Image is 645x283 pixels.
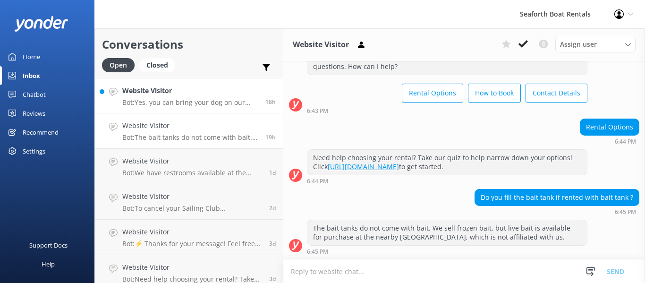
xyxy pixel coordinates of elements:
p: Bot: We have restrooms available at the check-in locations. Boats 27' and larger have bathrooms o... [122,169,262,177]
button: Rental Options [402,84,463,103]
h4: Website Visitor [122,191,262,202]
div: Help [42,255,55,274]
h4: Website Visitor [122,120,258,131]
span: Oct 09 2025 07:49pm (UTC -07:00) America/Tijuana [265,98,276,106]
h4: Website Visitor [122,262,262,273]
span: Oct 08 2025 06:44pm (UTC -07:00) America/Tijuana [269,169,276,177]
strong: 6:44 PM [615,139,636,145]
h4: Website Visitor [122,156,262,166]
p: Bot: Yes, you can bring your dog on our powerboats ranging from 19′-25′, sailboats under 27′, and... [122,98,258,107]
button: Contact Details [526,84,587,103]
h4: Website Visitor [122,86,258,96]
strong: 6:44 PM [307,179,328,184]
div: Oct 09 2025 06:43pm (UTC -07:00) America/Tijuana [307,107,587,114]
span: Oct 06 2025 04:21pm (UTC -07:00) America/Tijuana [269,275,276,283]
h4: Website Visitor [122,227,262,237]
div: Need help choosing your rental? Take our quiz to help narrow down your options! Click to get star... [307,150,587,175]
div: Open [102,58,135,72]
div: Chatbot [23,85,46,104]
a: Website VisitorBot:To cancel your Sailing Club Membership, please fill out the cancellation form ... [95,184,283,220]
span: Oct 07 2025 11:38am (UTC -07:00) America/Tijuana [269,240,276,248]
div: Closed [139,58,175,72]
a: Website VisitorBot:The bait tanks do not come with bait. We sell frozen bait, but live bait is av... [95,113,283,149]
a: Closed [139,60,180,70]
p: Bot: ⚡ Thanks for your message! Feel free to keep chatting — our automated FAQ bot might have the... [122,240,262,248]
div: Oct 09 2025 06:44pm (UTC -07:00) America/Tijuana [307,178,587,184]
button: How to Book [468,84,521,103]
div: The bait tanks do not come with bait. We sell frozen bait, but live bait is available for purchas... [307,220,587,245]
div: Settings [23,142,45,161]
div: Inbox [23,66,40,85]
div: Hey there 👋 I'm a virtual assistant for Seaforth Boat Rentals, here to answer your questions. How... [307,49,587,74]
p: Bot: To cancel your Sailing Club Membership, please fill out the cancellation form at [URL][DOMAI... [122,204,262,213]
div: Oct 09 2025 06:45pm (UTC -07:00) America/Tijuana [475,208,639,215]
div: Reviews [23,104,45,123]
strong: 6:45 PM [615,209,636,215]
a: [URL][DOMAIN_NAME] [328,162,399,171]
div: Oct 09 2025 06:44pm (UTC -07:00) America/Tijuana [580,138,639,145]
a: Website VisitorBot:Yes, you can bring your dog on our powerboats ranging from 19′-25′, sailboats ... [95,78,283,113]
span: Assign user [560,39,597,50]
a: Open [102,60,139,70]
p: Bot: The bait tanks do not come with bait. We sell frozen bait, but live bait is available for pu... [122,133,258,142]
div: Support Docs [29,236,68,255]
img: yonder-white-logo.png [14,16,68,32]
div: Home [23,47,40,66]
strong: 6:45 PM [307,249,328,255]
a: Website VisitorBot:We have restrooms available at the check-in locations. Boats 27' and larger ha... [95,149,283,184]
strong: 6:43 PM [307,108,328,114]
div: Oct 09 2025 06:45pm (UTC -07:00) America/Tijuana [307,248,587,255]
div: Rental Options [580,119,639,135]
h3: Website Visitor [293,39,349,51]
h2: Conversations [102,35,276,53]
span: Oct 08 2025 11:17am (UTC -07:00) America/Tijuana [269,204,276,212]
span: Oct 09 2025 06:45pm (UTC -07:00) America/Tijuana [265,133,276,141]
div: Do you fill the bait tank if rented with bait tank ? [475,189,639,206]
div: Assign User [555,37,636,52]
div: Recommend [23,123,59,142]
a: Website VisitorBot:⚡ Thanks for your message! Feel free to keep chatting — our automated FAQ bot ... [95,220,283,255]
